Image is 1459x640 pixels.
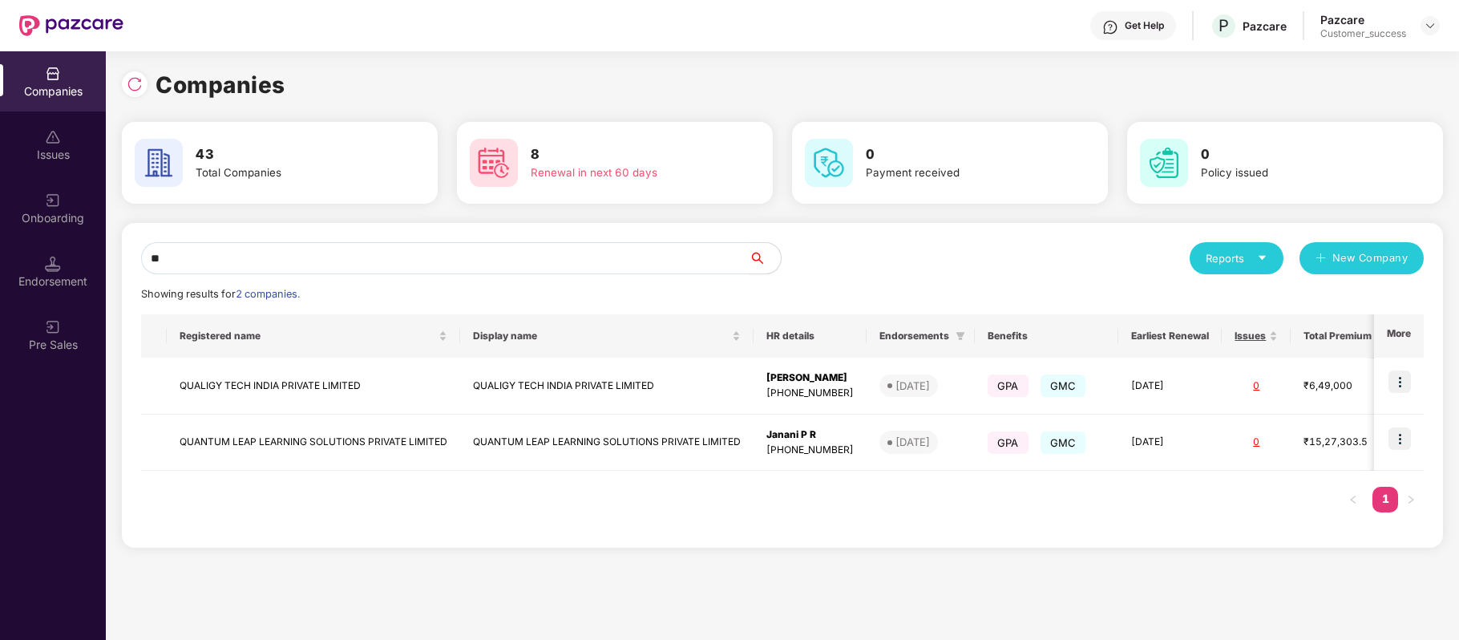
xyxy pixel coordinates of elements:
div: Total Companies [196,164,385,181]
div: [PHONE_NUMBER] [766,386,854,401]
button: plusNew Company [1299,242,1424,274]
span: P [1219,16,1229,35]
span: Issues [1235,330,1266,342]
th: Registered name [167,314,460,358]
img: icon [1388,427,1411,450]
td: QUALIGY TECH INDIA PRIVATE LIMITED [167,358,460,415]
span: filter [952,326,968,346]
button: right [1398,487,1424,512]
span: caret-down [1257,253,1267,263]
div: Renewal in next 60 days [531,164,720,181]
img: svg+xml;base64,PHN2ZyBpZD0iSXNzdWVzX2Rpc2FibGVkIiB4bWxucz0iaHR0cDovL3d3dy53My5vcmcvMjAwMC9zdmciIH... [45,129,61,145]
div: [PERSON_NAME] [766,371,854,386]
th: HR details [754,314,867,358]
img: svg+xml;base64,PHN2ZyB4bWxucz0iaHR0cDovL3d3dy53My5vcmcvMjAwMC9zdmciIHdpZHRoPSI2MCIgaGVpZ2h0PSI2MC... [805,139,853,187]
img: svg+xml;base64,PHN2ZyBpZD0iSGVscC0zMngzMiIgeG1sbnM9Imh0dHA6Ly93d3cudzMub3JnLzIwMDAvc3ZnIiB3aWR0aD... [1102,19,1118,35]
img: svg+xml;base64,PHN2ZyB3aWR0aD0iMTQuNSIgaGVpZ2h0PSIxNC41IiB2aWV3Qm94PSIwIDAgMTYgMTYiIGZpbGw9Im5vbm... [45,256,61,272]
img: svg+xml;base64,PHN2ZyBpZD0iQ29tcGFuaWVzIiB4bWxucz0iaHR0cDovL3d3dy53My5vcmcvMjAwMC9zdmciIHdpZHRoPS... [45,66,61,82]
h3: 8 [531,144,720,165]
span: 2 companies. [236,288,300,300]
span: filter [956,331,965,341]
li: 1 [1372,487,1398,512]
span: plus [1316,253,1326,265]
th: Benefits [975,314,1118,358]
span: left [1348,495,1358,504]
img: New Pazcare Logo [19,15,123,36]
div: 0 [1235,435,1278,450]
th: More [1374,314,1424,358]
div: Policy issued [1201,164,1390,181]
td: [DATE] [1118,358,1222,415]
td: QUANTUM LEAP LEARNING SOLUTIONS PRIVATE LIMITED [460,415,754,472]
div: 0 [1235,379,1278,394]
th: Display name [460,314,754,358]
td: QUALIGY TECH INDIA PRIVATE LIMITED [460,358,754,415]
li: Previous Page [1340,487,1366,512]
span: New Company [1332,250,1408,266]
span: GPA [988,375,1029,397]
span: Total Premium [1303,330,1372,342]
div: ₹15,27,303.5 [1303,435,1384,450]
th: Earliest Renewal [1118,314,1222,358]
span: Registered name [180,330,435,342]
div: ₹6,49,000 [1303,379,1384,394]
span: Endorsements [879,330,949,342]
div: Get Help [1125,19,1164,32]
span: GMC [1041,375,1086,397]
td: QUANTUM LEAP LEARNING SOLUTIONS PRIVATE LIMITED [167,415,460,472]
img: svg+xml;base64,PHN2ZyB3aWR0aD0iMjAiIGhlaWdodD0iMjAiIHZpZXdCb3g9IjAgMCAyMCAyMCIgZmlsbD0ibm9uZSIgeG... [45,319,61,335]
div: Pazcare [1320,12,1406,27]
a: 1 [1372,487,1398,511]
div: Reports [1206,250,1267,266]
div: Customer_success [1320,27,1406,40]
img: svg+xml;base64,PHN2ZyB4bWxucz0iaHR0cDovL3d3dy53My5vcmcvMjAwMC9zdmciIHdpZHRoPSI2MCIgaGVpZ2h0PSI2MC... [1140,139,1188,187]
th: Issues [1222,314,1291,358]
h3: 43 [196,144,385,165]
div: Payment received [866,164,1055,181]
span: GPA [988,431,1029,454]
div: [DATE] [895,378,930,394]
img: svg+xml;base64,PHN2ZyBpZD0iUmVsb2FkLTMyeDMyIiB4bWxucz0iaHR0cDovL3d3dy53My5vcmcvMjAwMC9zdmciIHdpZH... [127,76,143,92]
button: left [1340,487,1366,512]
h3: 0 [866,144,1055,165]
img: svg+xml;base64,PHN2ZyB3aWR0aD0iMjAiIGhlaWdodD0iMjAiIHZpZXdCb3g9IjAgMCAyMCAyMCIgZmlsbD0ibm9uZSIgeG... [45,192,61,209]
img: svg+xml;base64,PHN2ZyB4bWxucz0iaHR0cDovL3d3dy53My5vcmcvMjAwMC9zdmciIHdpZHRoPSI2MCIgaGVpZ2h0PSI2MC... [135,139,183,187]
img: svg+xml;base64,PHN2ZyBpZD0iRHJvcGRvd24tMzJ4MzIiIHhtbG5zPSJodHRwOi8vd3d3LnczLm9yZy8yMDAwL3N2ZyIgd2... [1424,19,1437,32]
span: Showing results for [141,288,300,300]
div: Pazcare [1243,18,1287,34]
button: search [748,242,782,274]
div: [PHONE_NUMBER] [766,443,854,458]
h1: Companies [156,67,285,103]
span: GMC [1041,431,1086,454]
span: Display name [473,330,729,342]
h3: 0 [1201,144,1390,165]
span: search [748,252,781,265]
img: icon [1388,371,1411,393]
img: svg+xml;base64,PHN2ZyB4bWxucz0iaHR0cDovL3d3dy53My5vcmcvMjAwMC9zdmciIHdpZHRoPSI2MCIgaGVpZ2h0PSI2MC... [470,139,518,187]
div: [DATE] [895,434,930,450]
li: Next Page [1398,487,1424,512]
th: Total Premium [1291,314,1396,358]
span: right [1406,495,1416,504]
td: [DATE] [1118,415,1222,472]
div: Janani P R [766,427,854,443]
